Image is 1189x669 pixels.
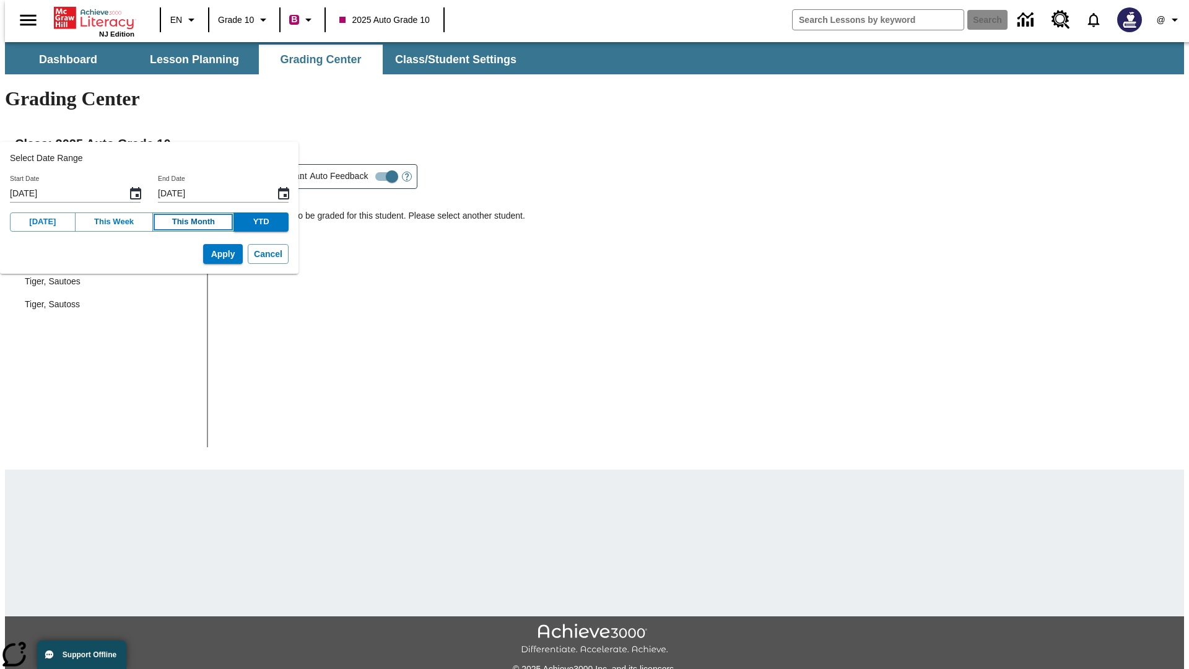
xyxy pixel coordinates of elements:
a: Resource Center, Will open in new tab [1044,3,1078,37]
span: Lesson Planning [150,53,239,67]
span: Grade 10 [218,14,254,27]
button: Boost Class color is violet red. Change class color [284,9,321,31]
button: This Week [75,212,154,232]
div: Tiger, Sautoes [25,275,81,288]
button: Open side menu [10,2,46,38]
h2: Select Date Range [10,152,289,165]
button: [DATE] [10,212,76,232]
label: End Date [158,174,185,183]
button: Start Date, Choose date, July 1, 2025, Selected [123,181,148,206]
div: Home [54,4,134,38]
button: Cancel [248,244,289,265]
a: Data Center [1010,3,1044,37]
span: 2025 Auto Grade 10 [339,14,429,27]
input: search field [793,10,964,30]
span: Class/Student Settings [395,53,516,67]
button: Lesson Planning [133,45,256,74]
button: Profile/Settings [1149,9,1189,31]
span: NJ Edition [99,30,134,38]
button: YTD [233,212,289,232]
span: Support Offline [63,650,116,659]
span: Auto Feedback [310,170,368,183]
span: EN [170,14,182,27]
span: B [291,12,297,27]
button: Select a new avatar [1110,4,1149,36]
button: End Date, Choose date, October 7, 2025, Selected [271,181,296,206]
a: Notifications [1078,4,1110,36]
button: Language: EN, Select a language [165,9,204,31]
img: Achieve3000 Differentiate Accelerate Achieve [521,624,668,655]
button: This Month [152,212,234,232]
button: Grading Center [259,45,383,74]
button: Apply [203,244,243,265]
button: Open Help for Writing Assistant [397,165,417,188]
div: SubNavbar [5,45,528,74]
a: Home [54,6,134,30]
button: Support Offline [37,641,126,669]
span: Dashboard [39,53,97,67]
div: Tiger, Sautoss [15,293,207,316]
label: Start Date [10,174,39,183]
div: Tiger, Sautoss [25,298,80,311]
button: Dashboard [6,45,130,74]
p: There is no work to be graded for this student. Please select another student. [229,209,1174,232]
span: @ [1156,14,1165,27]
img: Avatar [1117,7,1142,32]
button: Class/Student Settings [385,45,526,74]
div: Tiger, Sautoes [15,270,207,293]
span: Grading Center [280,53,361,67]
h2: Class : 2025 Auto Grade 10 [15,134,1174,154]
h1: Grading Center [5,87,1184,110]
button: Grade: Grade 10, Select a grade [213,9,276,31]
div: SubNavbar [5,42,1184,74]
